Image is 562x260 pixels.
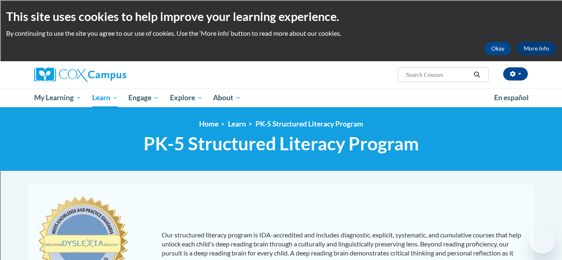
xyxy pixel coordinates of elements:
[489,89,534,106] a: En español
[92,93,118,103] span: Learn
[34,67,126,82] img: Cox Campus
[474,72,481,78] i: 
[34,67,190,82] a: Cox Campus
[405,70,471,80] input: Search Courses
[29,88,87,107] a: My Learning
[255,120,363,128] a: PK-5 Structured Literacy Program
[529,227,555,253] iframe: Button to launch messaging window
[503,67,528,81] button: Account Settings
[144,133,419,154] span: PK-5 Structured Literacy Program
[34,93,81,103] span: My Learning
[199,120,218,128] a: Home
[170,93,203,103] span: Explore
[471,70,483,80] button: Search
[123,88,165,107] a: Engage
[208,88,247,107] a: About
[22,88,540,107] div: Main menu
[213,93,241,103] span: About
[494,93,529,102] span: En español
[165,88,208,107] a: Explore
[87,88,123,107] a: Learn
[128,93,159,103] span: Engage
[228,120,246,128] a: Learn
